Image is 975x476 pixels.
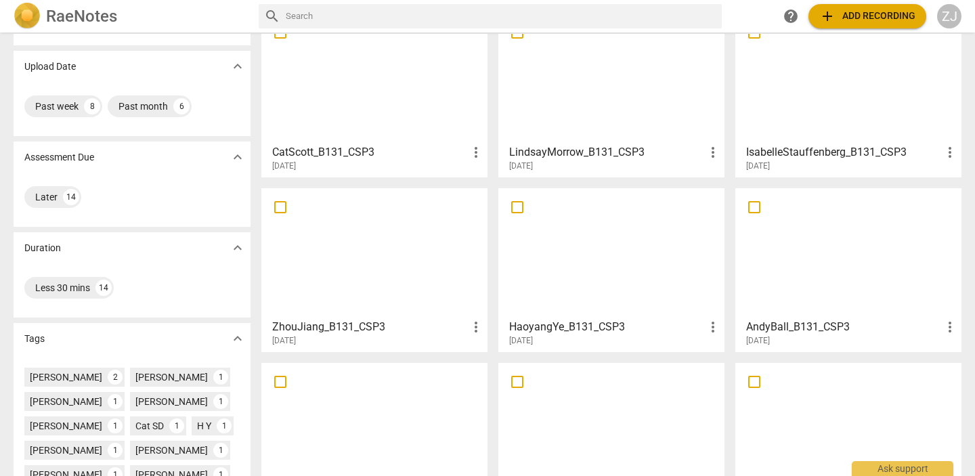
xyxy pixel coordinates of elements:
div: [PERSON_NAME] [30,443,102,457]
div: 8 [84,98,100,114]
span: add [819,8,836,24]
h3: ZhouJiang_B131_CSP3 [272,319,468,335]
div: 1 [108,394,123,409]
button: Show more [227,328,248,349]
span: expand_more [230,149,246,165]
span: more_vert [705,319,721,335]
span: more_vert [705,144,721,160]
input: Search [286,5,716,27]
span: [DATE] [746,160,770,172]
p: Assessment Due [24,150,94,165]
span: more_vert [468,144,484,160]
div: 1 [217,418,232,433]
div: 14 [63,189,79,205]
h3: IsabelleStauffenberg_B131_CSP3 [746,144,942,160]
div: 6 [173,98,190,114]
p: Upload Date [24,60,76,74]
span: expand_more [230,330,246,347]
h3: CatScott_B131_CSP3 [272,144,468,160]
button: ZJ [937,4,961,28]
span: expand_more [230,240,246,256]
div: [PERSON_NAME] [30,395,102,408]
h3: AndyBall_B131_CSP3 [746,319,942,335]
span: expand_more [230,58,246,74]
div: Past week [35,100,79,113]
div: Past month [118,100,168,113]
button: Upload [808,4,926,28]
div: Ask support [852,461,953,476]
div: 2 [108,370,123,385]
div: Less 30 mins [35,281,90,295]
button: Show more [227,238,248,258]
a: AndyBall_B131_CSP3[DATE] [740,193,957,346]
img: Logo [14,3,41,30]
a: IsabelleStauffenberg_B131_CSP3[DATE] [740,18,957,171]
div: 14 [95,280,112,296]
a: LindsayMorrow_B131_CSP3[DATE] [503,18,720,171]
a: ZhouJiang_B131_CSP3[DATE] [266,193,483,346]
span: search [264,8,280,24]
p: Tags [24,332,45,346]
span: [DATE] [746,335,770,347]
div: [PERSON_NAME] [30,370,102,384]
a: CatScott_B131_CSP3[DATE] [266,18,483,171]
div: 1 [169,418,184,433]
span: [DATE] [509,335,533,347]
div: 1 [213,370,228,385]
span: Add recording [819,8,915,24]
button: Show more [227,56,248,77]
div: 1 [108,443,123,458]
div: [PERSON_NAME] [135,443,208,457]
h3: LindsayMorrow_B131_CSP3 [509,144,705,160]
span: [DATE] [509,160,533,172]
div: [PERSON_NAME] [135,395,208,408]
div: [PERSON_NAME] [30,419,102,433]
a: Help [779,4,803,28]
div: 1 [213,394,228,409]
div: 1 [213,443,228,458]
span: more_vert [468,319,484,335]
div: 1 [108,418,123,433]
div: [PERSON_NAME] [135,370,208,384]
div: Later [35,190,58,204]
span: [DATE] [272,160,296,172]
span: [DATE] [272,335,296,347]
a: LogoRaeNotes [14,3,248,30]
div: Cat SD [135,419,164,433]
h2: RaeNotes [46,7,117,26]
span: more_vert [942,319,958,335]
h3: HaoyangYe_B131_CSP3 [509,319,705,335]
span: help [783,8,799,24]
button: Show more [227,147,248,167]
div: H Y [197,419,211,433]
a: HaoyangYe_B131_CSP3[DATE] [503,193,720,346]
p: Duration [24,241,61,255]
span: more_vert [942,144,958,160]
